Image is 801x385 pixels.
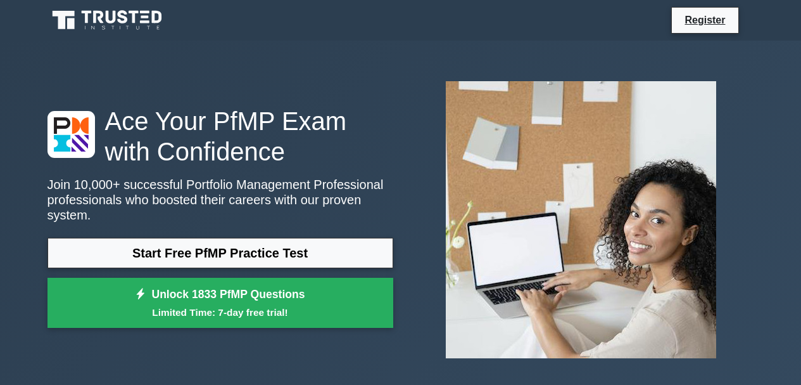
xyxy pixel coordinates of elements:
[63,305,377,320] small: Limited Time: 7-day free trial!
[677,12,733,28] a: Register
[47,177,393,223] p: Join 10,000+ successful Portfolio Management Professional professionals who boosted their careers...
[47,278,393,329] a: Unlock 1833 PfMP QuestionsLimited Time: 7-day free trial!
[47,238,393,268] a: Start Free PfMP Practice Test
[47,106,393,167] h1: Ace Your PfMP Exam with Confidence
